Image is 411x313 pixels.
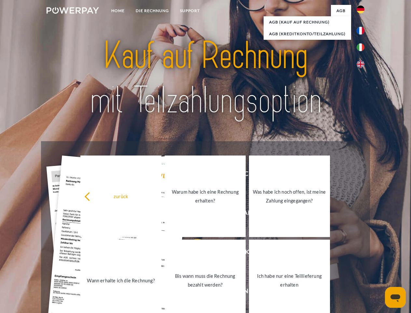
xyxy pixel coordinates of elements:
div: Warum habe ich eine Rechnung erhalten? [169,187,242,205]
a: agb [331,5,351,17]
a: AGB (Kreditkonto/Teilzahlung) [264,28,351,40]
img: de [357,6,364,13]
img: logo-powerpay-white.svg [47,7,99,14]
img: en [357,60,364,68]
a: Was habe ich noch offen, ist meine Zahlung eingegangen? [249,156,330,237]
img: fr [357,27,364,35]
a: DIE RECHNUNG [130,5,174,17]
iframe: Schaltfläche zum Öffnen des Messaging-Fensters [385,287,406,308]
a: Home [106,5,130,17]
div: Bis wann muss die Rechnung bezahlt werden? [169,272,242,289]
img: it [357,43,364,51]
img: title-powerpay_de.svg [62,31,349,125]
div: Was habe ich noch offen, ist meine Zahlung eingegangen? [253,187,326,205]
a: AGB (Kauf auf Rechnung) [264,16,351,28]
div: Wann erhalte ich die Rechnung? [84,276,158,285]
a: SUPPORT [174,5,205,17]
div: zurück [84,192,158,201]
div: Ich habe nur eine Teillieferung erhalten [253,272,326,289]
